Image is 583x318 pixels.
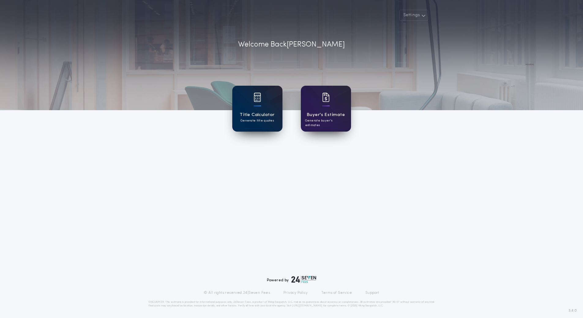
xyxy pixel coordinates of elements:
p: Generate title quotes [241,118,274,123]
img: card icon [322,93,330,102]
span: 3.8.0 [569,308,577,313]
p: © All rights reserved. 24|Seven Fees [204,290,270,295]
a: card iconTitle CalculatorGenerate title quotes [232,86,282,132]
p: DISCLAIMER: This estimate is provided for informational purposes only. 24|Seven Fees, a product o... [148,300,435,308]
button: Settings [399,10,428,21]
img: card icon [254,93,261,102]
p: Generate buyer's estimates [305,118,347,128]
a: Support [365,290,379,295]
a: Terms of Service [321,290,352,295]
a: card iconBuyer's EstimateGenerate buyer's estimates [301,86,351,132]
h1: Title Calculator [240,111,275,118]
h1: Buyer's Estimate [307,111,345,118]
div: Powered by [267,276,316,283]
img: logo [291,276,316,283]
a: Privacy Policy [283,290,308,295]
p: Welcome Back [PERSON_NAME] [238,39,345,50]
a: [URL][DOMAIN_NAME] [292,305,322,307]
